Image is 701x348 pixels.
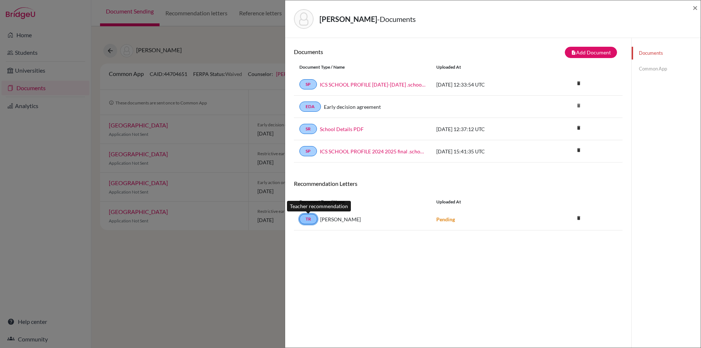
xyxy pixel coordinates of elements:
a: SP [299,146,317,156]
div: Document Type / Name [294,199,431,205]
a: SR [299,124,317,134]
button: Close [693,3,698,12]
a: ICS SCHOOL PROFILE 2024 2025 final .school_wide [320,148,425,155]
a: delete [573,214,584,223]
a: ICS SCHOOL PROFILE [DATE]-[DATE] .school_wide [320,81,425,88]
i: delete [573,213,584,223]
h6: Documents [294,48,458,55]
div: Teacher recommendation [287,201,351,211]
div: [DATE] 15:41:35 UTC [431,148,540,155]
a: delete [573,123,584,133]
div: [DATE] 12:33:54 UTC [431,81,540,88]
i: note_add [571,50,576,55]
div: Uploaded at [431,199,540,205]
span: × [693,2,698,13]
a: SP [299,79,317,89]
i: delete [573,122,584,133]
strong: Pending [436,216,455,222]
div: Document Type / Name [294,64,431,70]
i: delete [573,145,584,156]
div: [DATE] 12:37:12 UTC [431,125,540,133]
h6: Recommendation Letters [294,180,623,187]
span: [PERSON_NAME] [320,215,361,223]
a: delete [573,146,584,156]
a: delete [573,79,584,89]
span: - Documents [377,15,416,23]
a: Documents [632,47,701,60]
button: note_addAdd Document [565,47,617,58]
strong: [PERSON_NAME] [319,15,377,23]
a: EDA [299,102,321,112]
a: TR [299,214,317,224]
i: delete [573,78,584,89]
div: Uploaded at [431,64,540,70]
i: delete [573,100,584,111]
a: Early decision agreement [324,103,381,111]
a: School Details PDF [320,125,364,133]
a: Common App [632,62,701,75]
